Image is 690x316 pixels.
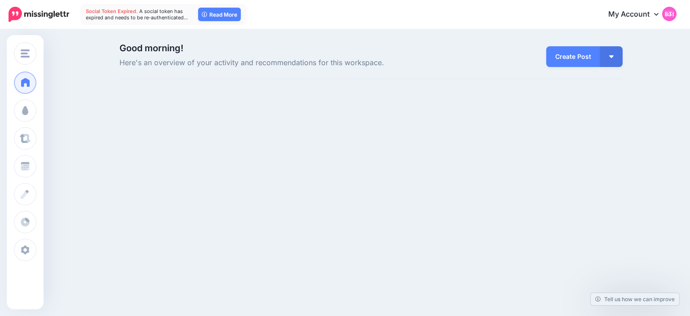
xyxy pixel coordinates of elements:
[86,8,188,21] span: A social token has expired and needs to be re-authenticated…
[9,7,69,22] img: Missinglettr
[119,57,451,69] span: Here's an overview of your activity and recommendations for this workspace.
[86,8,138,14] span: Social Token Expired.
[119,43,183,53] span: Good morning!
[591,293,679,305] a: Tell us how we can improve
[609,55,614,58] img: arrow-down-white.png
[21,49,30,58] img: menu.png
[198,8,241,21] a: Read More
[599,4,677,26] a: My Account
[546,46,600,67] a: Create Post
